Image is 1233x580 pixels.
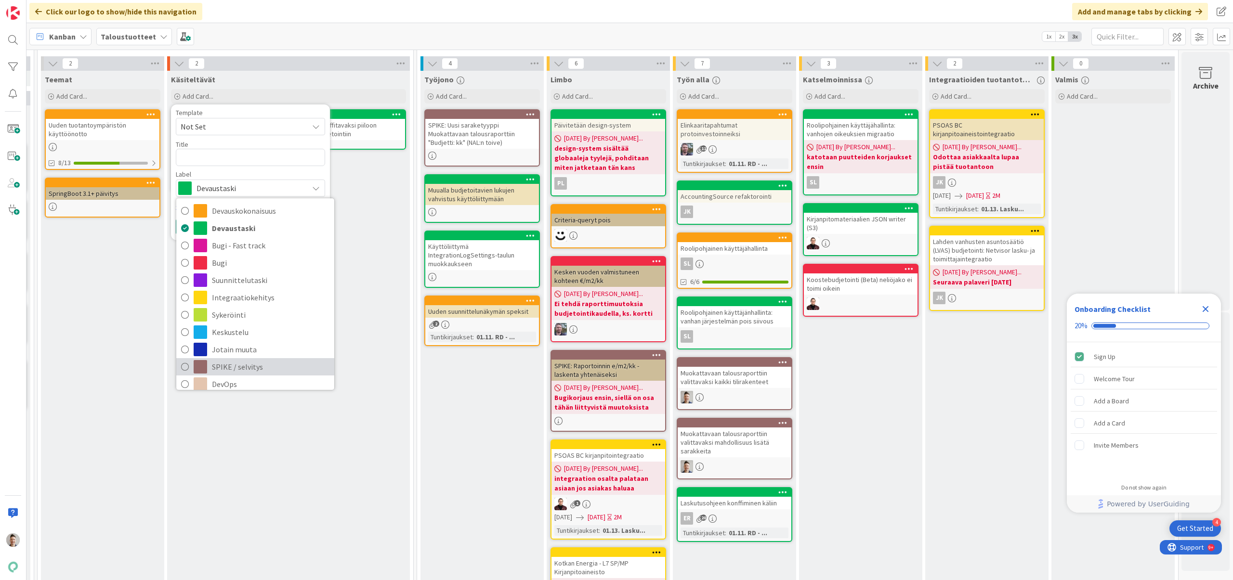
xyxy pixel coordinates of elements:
span: : [977,204,979,214]
div: Käyttöliittymä IntegrationLogSettings-taulun muokkaukseen [425,232,539,270]
div: Add a Board is incomplete. [1071,390,1217,412]
a: SpringBoot 3.1+ päivitys [45,178,160,218]
a: Muokattavaan talousraporttiin valittavaksi kaikki tilirakenteetTN [677,357,792,410]
a: SPIKE / selvitys [176,358,334,375]
span: 3x [1068,32,1081,41]
span: 6/6 [690,277,699,287]
span: Integraatioiden tuotantotestaus [929,75,1034,84]
span: Bugi [212,256,329,270]
span: 2 [946,58,963,69]
div: JK [681,206,693,218]
div: 01.11. RD - ... [474,332,517,342]
span: 1 [574,500,580,506]
div: Add a Card [1094,417,1125,429]
div: Close Checklist [1198,301,1213,317]
div: Add a Card is incomplete. [1071,412,1217,434]
div: JK [930,292,1044,304]
img: AA [807,237,819,249]
a: Elinkaaritapahtumat protoinvestoinneiksiTKTuntikirjaukset:01.11. RD - ... [677,109,792,173]
div: Tuntikirjaukset [554,525,599,536]
div: Archive [1193,80,1219,91]
div: JK [678,206,791,218]
div: Elinkaaritapahtumat protoinvestoinneiksi [678,110,791,140]
span: Devaustaski [212,221,329,235]
span: Käsiteltävät [171,75,215,84]
div: Onboarding Checklist [1075,303,1151,315]
div: Criteria-queryt pois [551,205,665,226]
div: sl [804,176,918,189]
div: SPIKE: Raportoinnin e/m2/kk -laskenta yhtenäiseksi [551,351,665,381]
div: Käyttöliittymä IntegrationLogSettings-taulun muokkaukseen [425,240,539,270]
div: TN [678,460,791,473]
div: SpringBoot 3.1+ päivitys [46,179,159,200]
img: TN [681,391,693,403]
a: Laskutusohjeen konffiminen käliinERTuntikirjaukset:01.11. RD - ... [677,487,792,542]
div: Checklist progress: 20% [1075,322,1213,330]
div: Sign Up [1094,351,1115,362]
div: 2M [992,191,1000,201]
a: Roolipohjainen käyttäjähallintasl6/6 [677,232,792,289]
img: AA [554,498,567,510]
span: [DATE] [933,191,951,201]
div: Päivitetään design-system [551,119,665,131]
div: Ennuste konffitavaksi piiloon koostebudjetointiin [291,110,405,140]
b: Seuraava palaveri [DATE] [933,277,1041,287]
div: Add and manage tabs by clicking [1072,3,1208,20]
span: 2 [188,58,205,69]
b: Odottaa asiakkaalta lupaa pistää tuotantoon [933,152,1041,171]
div: AA [804,237,918,249]
div: PL [554,177,567,190]
a: Ennuste konffitavaksi piiloon koostebudjetointiin [290,109,406,150]
a: Sykeröinti [176,306,334,323]
div: 2M [614,512,622,522]
b: design-system sisältää globaaleja tyylejä, pohditaan miten jatketaan tän kans [554,143,662,172]
label: Title [176,140,188,149]
div: Päivitetään design-system [551,110,665,131]
div: Kotkan Energia - L7 SP/MP Kirjanpitoaineisto [551,557,665,578]
div: PSOAS BC kirjanpitoaineistointegraatio [930,110,1044,140]
div: Laskutusohjeen konffiminen käliin [678,488,791,509]
b: Taloustuotteet [101,32,156,41]
div: Do not show again [1121,484,1167,491]
span: 4 [442,58,458,69]
a: Päivitetään design-system[DATE] By [PERSON_NAME]...design-system sisältää globaaleja tyylejä, poh... [551,109,666,196]
div: Muualla budjetoitavien lukujen vahvistus käyttöliittymään [425,175,539,205]
span: Sykeröinti [212,308,329,322]
span: Työn alla [677,75,709,84]
a: Kirjanpitomateriaalien JSON writer (S3)AA [803,203,918,256]
a: Muualla budjetoitavien lukujen vahvistus käyttöliittymään [424,174,540,223]
div: sl [681,258,693,270]
span: Teemat [45,75,72,84]
span: Add Card... [814,92,845,101]
div: TK [551,323,665,335]
div: Tuntikirjaukset [681,158,725,169]
a: DevOps [176,375,334,393]
span: 0 [1073,58,1089,69]
div: Kesken vuoden valmistuneen kohteen €/m2/kk [551,266,665,287]
div: Tuntikirjaukset [681,528,725,538]
span: 2 [433,321,439,327]
div: 01.11. RD - ... [726,528,770,538]
div: Click our logo to show/hide this navigation [29,3,202,20]
b: integraation osalta palataan asiaan jos asiakas haluaa [554,474,662,493]
div: Ennuste konffitavaksi piiloon koostebudjetointiin [291,119,405,140]
div: 20% [1075,322,1088,330]
a: PSOAS BC kirjanpitointegraatio[DATE] By [PERSON_NAME]...integraation osalta palataan asiaan jos a... [551,439,666,540]
div: AccountingSource refaktorointi [678,181,791,203]
a: Integraatiokehitys [176,289,334,306]
div: 9+ [49,4,53,12]
div: Muualla budjetoitavien lukujen vahvistus käyttöliittymään [425,184,539,205]
span: Keskustelu [212,325,329,339]
span: 11 [700,145,707,152]
span: [DATE] By [PERSON_NAME]... [564,289,643,299]
div: Roolipohjainen käyttäjänhallinta: vanhan järjestelmän pois siivous [678,297,791,327]
span: 8/13 [58,158,71,168]
a: SPIKE: Raportoinnin e/m2/kk -laskenta yhtenäiseksi[DATE] By [PERSON_NAME]...Bugikorjaus ensin, si... [551,350,666,432]
div: Checklist Container [1067,294,1221,513]
b: Ei tehdä raporttimuutoksia budjetointikaudella, ks. kortti [554,299,662,318]
div: Koostebudjetointi (Beta) neliöjako ei toimi oikein [804,265,918,295]
a: Devauskokonaisuus [176,202,334,219]
span: Valmis [1055,75,1078,84]
div: 01.13. Lasku... [600,525,648,536]
div: Roolipohjainen käyttäjähallinta [678,242,791,255]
